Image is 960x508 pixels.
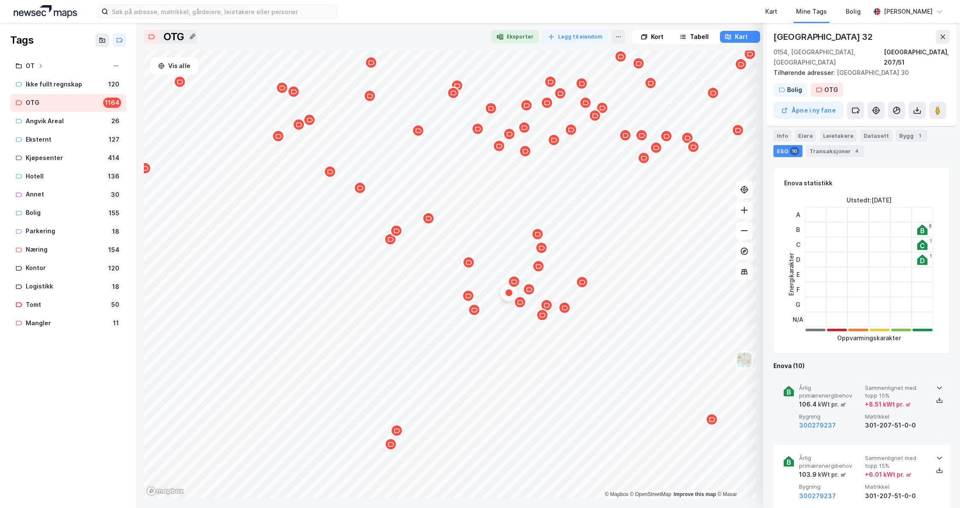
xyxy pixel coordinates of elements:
[687,140,700,153] div: Map marker
[451,79,464,92] div: Map marker
[619,129,632,142] div: Map marker
[531,228,544,241] div: Map marker
[865,413,927,420] span: Matrikkel
[793,267,803,282] div: E
[773,145,802,157] div: ESG
[773,47,884,68] div: 0154, [GEOGRAPHIC_DATA], [GEOGRAPHIC_DATA]
[917,467,960,508] iframe: Chat Widget
[743,48,756,60] div: Map marker
[824,85,838,95] div: OTG
[484,102,497,115] div: Map marker
[651,32,663,42] div: Kort
[508,275,520,288] div: Map marker
[110,226,121,237] div: 18
[793,222,803,237] div: B
[10,186,126,203] a: Annet30
[799,399,846,410] div: 106.4
[536,309,549,321] div: Map marker
[26,79,103,90] div: Ikke fullt regnskap
[10,278,126,295] a: Logistikk18
[660,130,673,143] div: Map marker
[930,253,932,258] div: 1
[514,296,526,309] div: Map marker
[26,318,107,329] div: Mangler
[865,491,927,501] div: 301-207-51-0-0
[735,32,748,42] div: Kart
[817,469,846,480] div: kWt pr. ㎡
[773,68,943,78] div: [GEOGRAPHIC_DATA] 30
[390,424,403,437] div: Map marker
[354,181,366,194] div: Map marker
[793,282,803,297] div: F
[447,86,460,99] div: Map marker
[884,6,933,17] div: [PERSON_NAME]
[10,94,126,112] a: OTG1164
[144,51,756,499] canvas: Map
[773,69,837,76] span: Tilhørende adresser:
[26,116,106,127] div: Angvik Areal
[734,58,747,71] div: Map marker
[110,282,121,292] div: 18
[532,260,545,273] div: Map marker
[26,61,35,71] div: OT
[787,85,802,95] div: Bolig
[817,399,846,410] div: kWt pr. ㎡
[10,76,126,93] a: Ikke fullt regnskap120
[853,147,861,155] div: 4
[799,455,862,469] span: Årlig primærenergibehov
[690,32,709,42] div: Tabell
[103,98,121,108] div: 1164
[632,57,645,70] div: Map marker
[865,420,927,431] div: 301-207-51-0-0
[412,124,425,137] div: Map marker
[799,491,836,501] button: 300279237
[846,6,861,17] div: Bolig
[731,124,744,137] div: Map marker
[520,99,533,112] div: Map marker
[173,75,186,88] div: Map marker
[365,56,377,69] div: Map marker
[503,128,516,140] div: Map marker
[462,256,475,269] div: Map marker
[915,131,924,140] div: 1
[519,145,532,157] div: Map marker
[630,491,672,497] a: OpenStreetMap
[422,212,435,225] div: Map marker
[26,171,103,182] div: Hotell
[106,153,121,163] div: 414
[540,299,553,312] div: Map marker
[796,6,827,17] div: Mine Tags
[151,57,198,74] button: Vis alle
[865,469,912,480] div: + 6.01 kWt pr. ㎡
[786,253,797,296] div: Energikarakter
[799,384,862,399] span: Årlig primærenergibehov
[793,237,803,252] div: C
[799,469,846,480] div: 103.9
[10,168,126,185] a: Hotell136
[26,134,104,145] div: Eksternt
[865,455,927,469] span: Sammenlignet med topp 15%
[865,399,911,410] div: + 8.51 kWt pr. ㎡
[107,245,121,255] div: 154
[717,491,737,497] a: Maxar
[793,297,803,312] div: G
[292,118,305,131] div: Map marker
[644,77,657,89] div: Map marker
[462,289,475,302] div: Map marker
[637,152,650,164] div: Map marker
[303,113,316,126] div: Map marker
[884,47,950,68] div: [GEOGRAPHIC_DATA], 207/51
[10,241,126,258] a: Næring154
[146,486,184,496] a: Mapbox homepage
[363,89,376,102] div: Map marker
[491,30,539,44] button: Eksporter
[26,244,103,255] div: Næring
[605,491,628,497] a: Mapbox
[26,189,106,200] div: Annet
[26,300,106,310] div: Tomt
[14,5,77,18] img: logo.a4113a55bc3d86da70a041830d287a7e.svg
[799,413,862,420] span: Bygning
[565,123,577,136] div: Map marker
[674,491,716,497] a: Improve this map
[847,195,892,205] div: Utstedt : [DATE]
